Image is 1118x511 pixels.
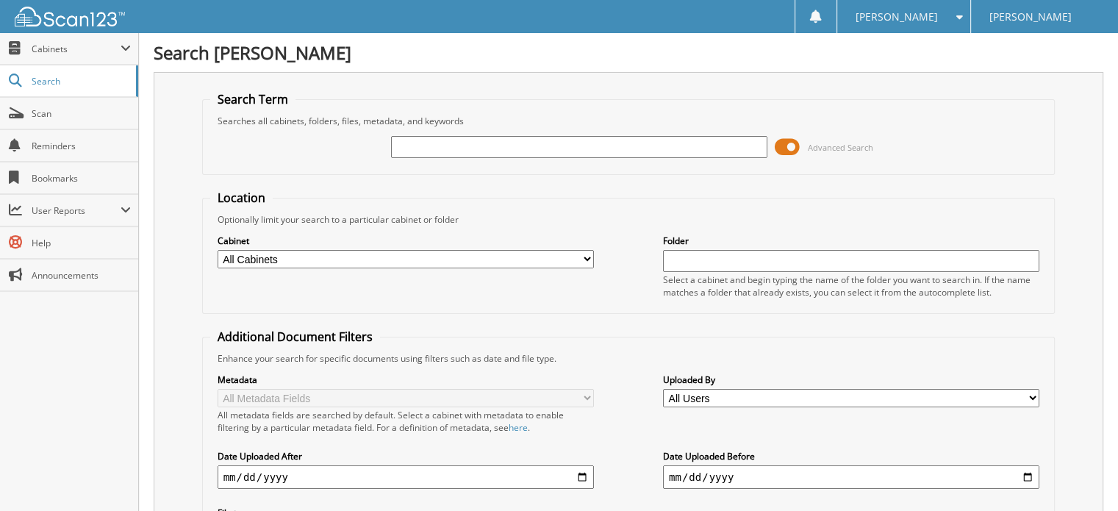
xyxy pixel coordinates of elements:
[663,450,1039,462] label: Date Uploaded Before
[210,329,380,345] legend: Additional Document Filters
[663,465,1039,489] input: end
[210,352,1047,365] div: Enhance your search for specific documents using filters such as date and file type.
[32,43,121,55] span: Cabinets
[210,190,273,206] legend: Location
[989,12,1072,21] span: [PERSON_NAME]
[509,421,528,434] a: here
[218,374,594,386] label: Metadata
[32,237,131,249] span: Help
[32,140,131,152] span: Reminders
[210,213,1047,226] div: Optionally limit your search to a particular cabinet or folder
[218,235,594,247] label: Cabinet
[218,409,594,434] div: All metadata fields are searched by default. Select a cabinet with metadata to enable filtering b...
[210,91,295,107] legend: Search Term
[15,7,125,26] img: scan123-logo-white.svg
[663,374,1039,386] label: Uploaded By
[32,172,131,185] span: Bookmarks
[210,115,1047,127] div: Searches all cabinets, folders, files, metadata, and keywords
[663,235,1039,247] label: Folder
[154,40,1103,65] h1: Search [PERSON_NAME]
[856,12,938,21] span: [PERSON_NAME]
[32,75,129,87] span: Search
[32,269,131,282] span: Announcements
[32,107,131,120] span: Scan
[218,450,594,462] label: Date Uploaded After
[32,204,121,217] span: User Reports
[663,274,1039,299] div: Select a cabinet and begin typing the name of the folder you want to search in. If the name match...
[218,465,594,489] input: start
[808,142,873,153] span: Advanced Search
[1044,440,1118,511] iframe: Chat Widget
